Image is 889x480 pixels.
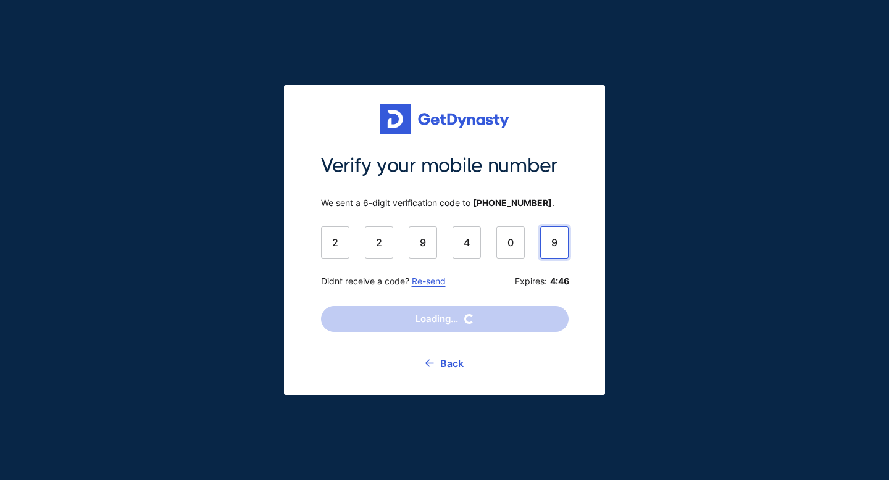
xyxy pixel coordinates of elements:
[321,153,569,179] span: Verify your mobile number
[550,276,569,287] b: 4:46
[473,197,552,208] b: [PHONE_NUMBER]
[515,276,569,287] span: Expires:
[425,348,464,379] a: Back
[412,276,446,286] a: Re-send
[425,359,434,367] img: go back icon
[380,104,509,134] img: Get started for free with Dynasty Trust Company
[321,276,446,287] span: Didnt receive a code?
[321,197,569,209] span: We sent a 6-digit verification code to .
